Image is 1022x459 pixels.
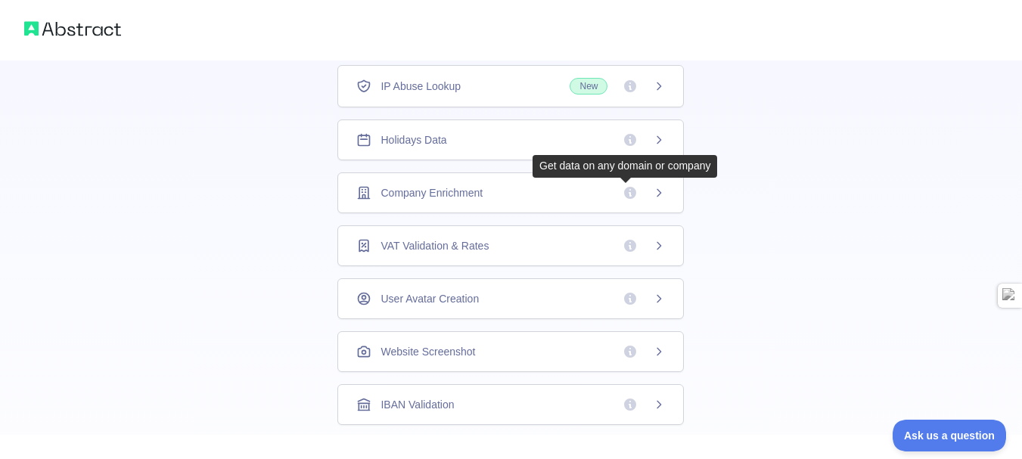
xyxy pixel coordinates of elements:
span: Holidays Data [381,132,446,147]
span: Company Enrichment [381,185,483,200]
span: IP Abuse Lookup [381,79,461,94]
img: Abstract logo [24,18,121,39]
span: New [570,78,607,95]
span: Website Screenshot [381,344,475,359]
div: Get data on any domain or company [539,159,710,174]
span: IBAN Validation [381,397,454,412]
span: VAT Validation & Rates [381,238,489,253]
span: User Avatar Creation [381,291,479,306]
iframe: Toggle Customer Support [893,420,1007,451]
